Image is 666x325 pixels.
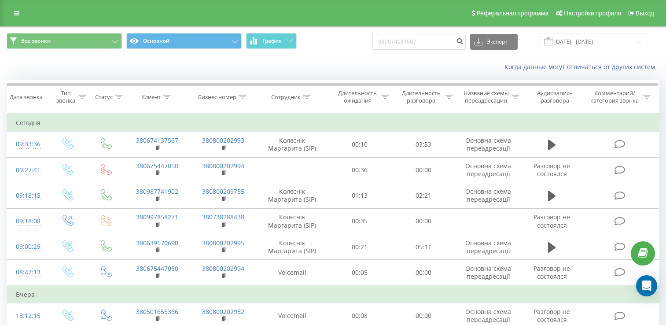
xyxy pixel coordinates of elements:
[136,136,178,144] a: 380674137567
[391,157,455,183] td: 00:00
[7,286,659,303] td: Вчера
[504,63,659,71] a: Когда данные могут отличаться от других систем
[16,187,39,204] div: 09:18:15
[589,89,640,104] div: Комментарий/категория звонка
[530,89,581,104] div: Аудиозапись разговора
[202,162,244,170] a: 380800202994
[391,132,455,157] td: 03:53
[534,307,570,324] span: Разговор не состоялся
[476,10,548,17] span: Реферальная программа
[564,10,621,17] span: Настройки профиля
[246,33,297,49] button: График
[55,89,76,104] div: Тип звонка
[21,37,51,44] span: Все звонки
[271,93,301,101] div: Сотрудник
[636,275,657,296] div: Open Intercom Messenger
[328,260,392,286] td: 00:05
[16,307,39,325] div: 18:12:15
[198,93,236,101] div: Бизнес номер
[328,183,392,208] td: 01:13
[10,93,43,101] div: Дата звонка
[328,208,392,234] td: 00:35
[257,183,328,208] td: Колєснік Маргарита (SIP)
[141,93,161,101] div: Клиент
[534,162,570,178] span: Разговор не состоялся
[7,33,122,49] button: Все звонки
[455,234,521,260] td: Основна схема переадресації
[372,34,466,50] input: Поиск по номеру
[257,208,328,234] td: Колєснік Маргарита (SIP)
[136,239,178,247] a: 380639170690
[7,114,659,132] td: Сегодня
[202,213,244,221] a: 380738288438
[257,234,328,260] td: Колєснік Маргарита (SIP)
[328,157,392,183] td: 00:36
[391,234,455,260] td: 05:11
[455,260,521,286] td: Основна схема переадресації
[391,208,455,234] td: 00:00
[257,132,328,157] td: Колєснік Маргарита (SIP)
[455,183,521,208] td: Основна схема переадресації
[534,264,570,281] span: Разговор не состоялся
[391,183,455,208] td: 02:21
[136,187,178,196] a: 380987741902
[202,307,244,316] a: 380800202952
[534,213,570,229] span: Разговор не состоялся
[136,264,178,273] a: 380675447050
[399,89,443,104] div: Длительность разговора
[16,264,39,281] div: 08:47:13
[455,157,521,183] td: Основна схема переадресації
[463,89,509,104] div: Название схемы переадресации
[202,239,244,247] a: 380800202995
[16,238,39,255] div: 09:00:29
[257,260,328,286] td: Voicemail
[95,93,113,101] div: Статус
[202,264,244,273] a: 380800202994
[202,136,244,144] a: 380800202993
[328,234,392,260] td: 00:21
[136,307,178,316] a: 380501655366
[136,162,178,170] a: 380675447050
[636,10,654,17] span: Выход
[470,34,518,50] button: Экспорт
[455,132,521,157] td: Основна схема переадресації
[16,136,39,153] div: 09:33:36
[136,213,178,221] a: 380997858271
[202,187,244,196] a: 380800209755
[16,213,39,230] div: 09:18:08
[16,162,39,179] div: 09:27:41
[126,33,242,49] button: Основной
[328,132,392,157] td: 00:10
[336,89,379,104] div: Длительность ожидания
[391,260,455,286] td: 00:00
[262,38,282,44] span: График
